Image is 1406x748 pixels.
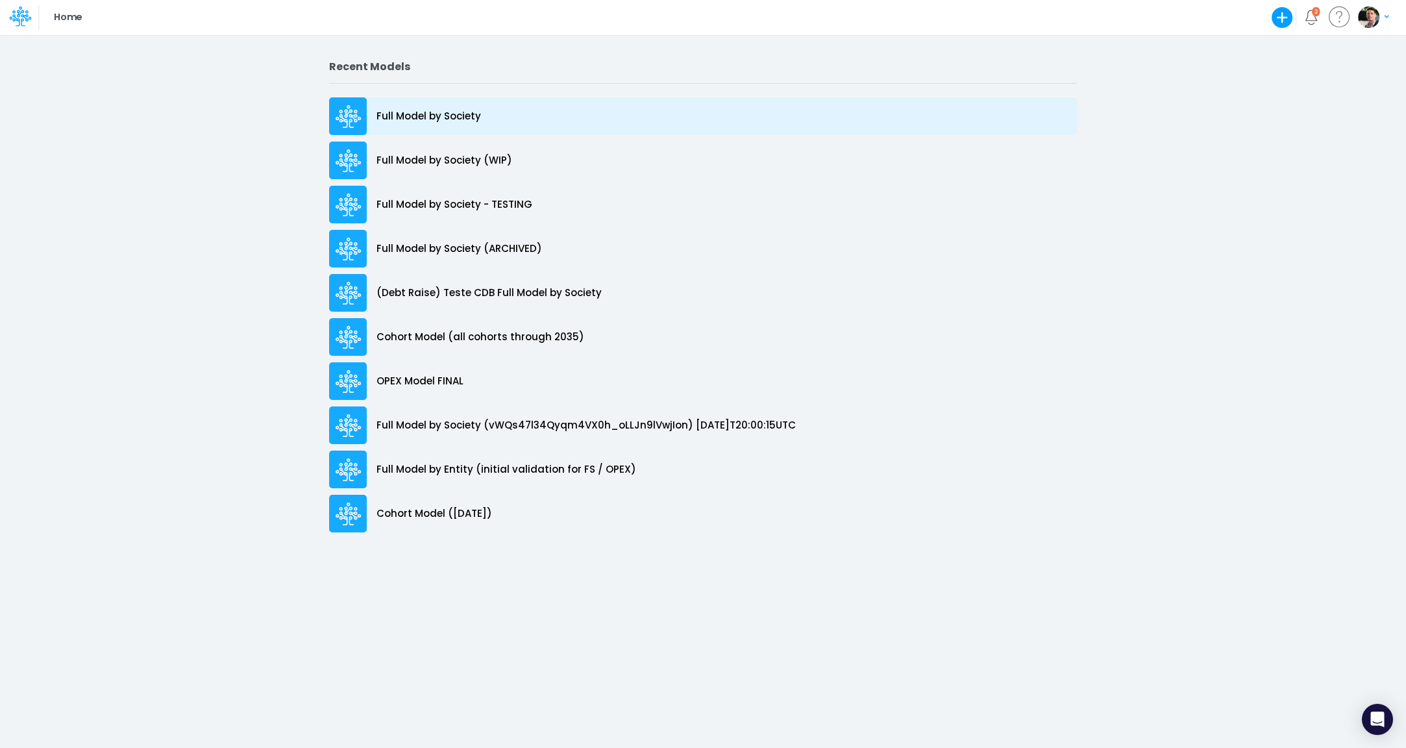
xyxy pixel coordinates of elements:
a: Notifications [1304,10,1319,25]
p: Full Model by Society - TESTING [376,197,532,212]
a: Full Model by Entity (initial validation for FS / OPEX) [329,447,1077,492]
div: Open Intercom Messenger [1362,704,1393,735]
p: Full Model by Entity (initial validation for FS / OPEX) [376,462,636,477]
a: Full Model by Society [329,94,1077,138]
a: Full Model by Society (ARCHIVED) [329,227,1077,271]
a: Cohort Model (all cohorts through 2035) [329,315,1077,359]
p: OPEX Model FINAL [376,374,463,389]
p: (Debt Raise) Teste CDB Full Model by Society [376,286,602,301]
div: 2 unread items [1314,8,1318,14]
p: Cohort Model (all cohorts through 2035) [376,330,584,345]
p: Full Model by Society (WIP) [376,153,512,168]
p: Full Model by Society (vWQs47l34Qyqm4VX0h_oLLJn9lVwjIon) [DATE]T20:00:15UTC [376,418,796,433]
a: (Debt Raise) Teste CDB Full Model by Society [329,271,1077,315]
h2: Recent Models [329,60,1077,73]
p: Home [54,10,82,25]
p: Full Model by Society [376,109,481,124]
a: OPEX Model FINAL [329,359,1077,403]
p: Full Model by Society (ARCHIVED) [376,242,542,256]
a: Full Model by Society (vWQs47l34Qyqm4VX0h_oLLJn9lVwjIon) [DATE]T20:00:15UTC [329,403,1077,447]
p: Cohort Model ([DATE]) [376,506,492,521]
a: Full Model by Society (WIP) [329,138,1077,182]
a: Cohort Model ([DATE]) [329,492,1077,536]
a: Full Model by Society - TESTING [329,182,1077,227]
